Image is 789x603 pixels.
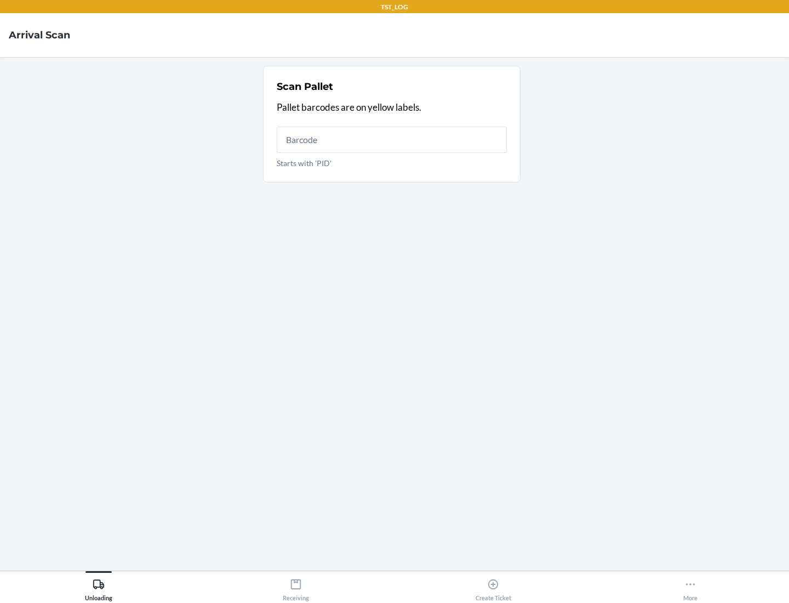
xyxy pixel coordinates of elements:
p: Starts with 'PID' [277,157,507,169]
p: TST_LOG [381,2,408,12]
h4: Arrival Scan [9,28,70,42]
div: More [683,574,697,601]
button: More [592,571,789,601]
div: Unloading [85,574,112,601]
div: Receiving [283,574,309,601]
p: Pallet barcodes are on yellow labels. [277,100,507,115]
button: Create Ticket [395,571,592,601]
h2: Scan Pallet [277,79,333,94]
button: Receiving [197,571,395,601]
input: Starts with 'PID' [277,127,507,153]
div: Create Ticket [476,574,511,601]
